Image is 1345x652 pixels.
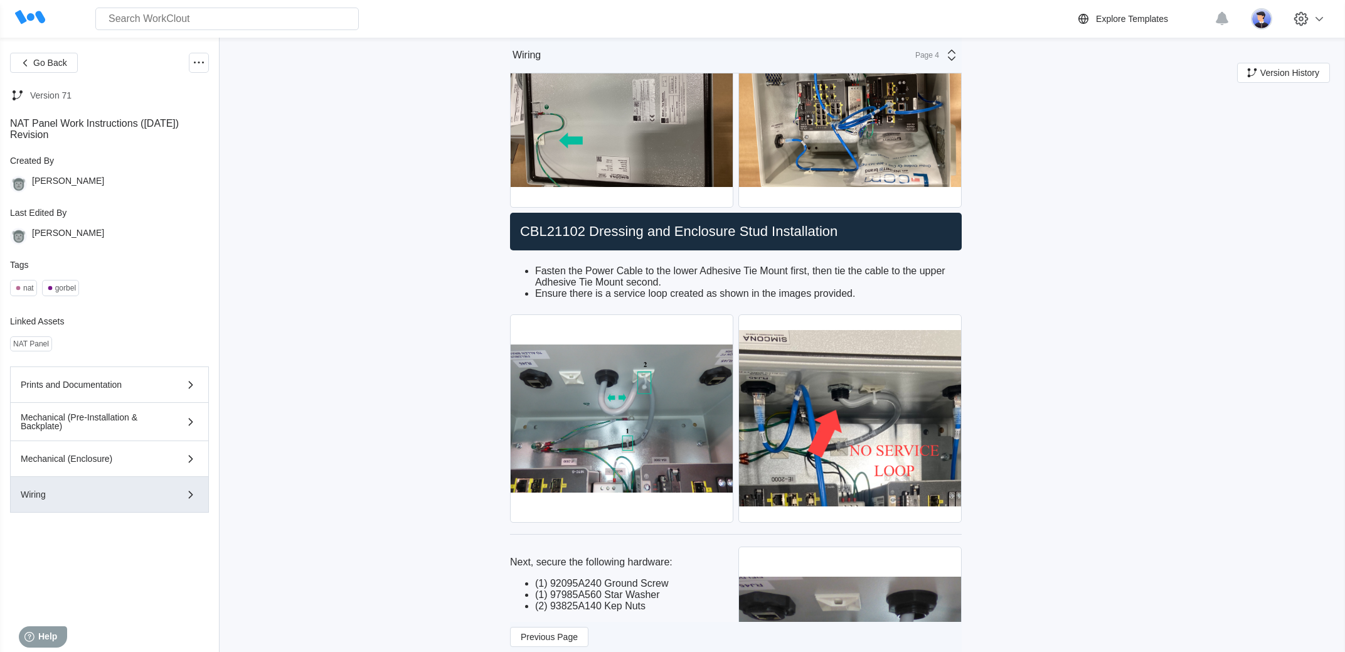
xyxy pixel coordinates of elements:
div: gorbel [55,284,76,292]
a: Explore Templates [1076,11,1208,26]
img: gorilla.png [10,228,27,245]
div: NAT Panel Work Instructions ([DATE]) Revision [10,118,209,141]
button: Mechanical (Enclosure) [10,441,209,477]
img: gorilla.png [10,176,27,193]
input: Search WorkClout [95,8,359,30]
img: IMG_0567.jpg [739,315,961,522]
div: Linked Assets [10,316,209,326]
button: Mechanical (Pre-Installation & Backplate) [10,403,209,441]
div: NAT Panel [13,339,49,348]
div: nat [23,284,34,292]
div: Wiring [513,50,541,61]
div: Last Edited By [10,208,209,218]
button: Version History [1237,63,1330,83]
img: user-5.png [1251,8,1272,29]
li: (2) 93825A140 Kep Nuts [535,601,733,612]
div: Mechanical (Pre-Installation & Backplate) [21,413,162,430]
div: Tags [10,260,209,270]
span: Previous Page [521,633,578,641]
li: (1) 92095A240 Ground Screw [535,578,733,589]
div: [PERSON_NAME] [32,176,104,193]
button: Go Back [10,53,78,73]
button: Previous Page [510,627,588,647]
div: Wiring [21,490,162,499]
li: (1) 97985A560 Star Washer [535,589,733,601]
div: Prints and Documentation [21,380,162,389]
button: Wiring [10,477,209,513]
span: Version History [1260,68,1319,77]
div: Page 4 [908,51,939,60]
h2: CBL21102 Dressing and Enclosure Stud Installation [515,223,957,240]
span: Go Back [33,58,67,67]
li: Fasten the Power Cable to the lower Adhesive Tie Mount first, then tie the cable to the upper Adh... [535,265,962,288]
div: Mechanical (Enclosure) [21,454,162,463]
div: Version 71 [30,90,72,100]
div: Explore Templates [1096,14,1168,24]
li: Ensure there is a service loop created as shown in the images provided. [535,288,962,299]
div: Created By [10,156,209,166]
button: Prints and Documentation [10,366,209,403]
p: Next, secure the following hardware: [510,557,733,568]
div: [PERSON_NAME] [32,228,104,245]
img: P1190045.jpg [511,315,733,522]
